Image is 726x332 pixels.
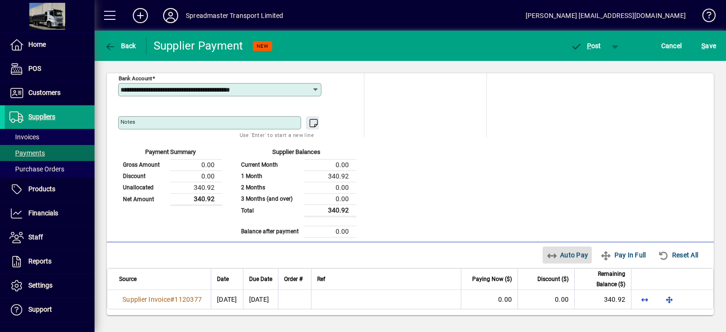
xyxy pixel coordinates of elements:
span: Discount ($) [537,274,569,284]
span: Payments [9,149,45,157]
td: 340.92 [170,193,222,205]
div: Spreadmaster Transport Limited [186,8,283,23]
span: # [170,296,174,303]
button: Add [125,7,156,24]
span: P [587,42,591,50]
td: [DATE] [243,290,278,309]
td: 2 Months [236,182,304,193]
span: Auto Pay [546,247,588,263]
td: Current Month [236,159,304,170]
div: Payment Summary [118,147,222,159]
td: Discount [118,170,170,182]
div: Supplier Balances [236,147,356,159]
app-page-summary-card: Payment Summary [118,137,222,206]
mat-label: Notes [121,119,135,125]
a: Financials [5,202,95,225]
span: Home [28,41,46,48]
span: Reports [28,257,52,265]
button: Auto Pay [543,247,592,264]
span: Settings [28,281,52,289]
a: POS [5,57,95,81]
a: Products [5,178,95,201]
span: Cancel [661,38,682,53]
button: Save [699,37,718,54]
td: 3 Months (and over) [236,193,304,204]
a: Customers [5,81,95,105]
span: POS [28,65,41,72]
span: Date [217,274,229,284]
a: Reports [5,250,95,273]
mat-hint: Use 'Enter' to start a new line [240,129,314,140]
td: 0.00 [304,226,356,237]
span: Financials [28,209,58,217]
button: Post [566,37,606,54]
span: Invoices [9,133,39,141]
td: 0.00 [170,159,222,170]
span: ave [701,38,716,53]
a: Purchase Orders [5,161,95,177]
span: ost [570,42,601,50]
mat-label: Bank Account [119,75,152,82]
td: 340.92 [304,170,356,182]
span: Order # [284,274,302,284]
span: Products [28,185,55,193]
span: Due Date [249,274,272,284]
a: Support [5,298,95,322]
td: Total [236,204,304,216]
span: NEW [257,43,268,49]
a: Payments [5,145,95,161]
a: Staff [5,226,95,249]
span: Purchase Orders [9,165,64,173]
a: Supplier Invoice#1120377 [119,294,205,305]
span: 0.00 [555,296,569,303]
a: Settings [5,274,95,298]
button: Pay In Full [596,247,649,264]
td: Gross Amount [118,159,170,170]
span: Support [28,306,52,313]
span: S [701,42,705,50]
span: 340.92 [604,296,626,303]
app-page-header-button: Back [95,37,147,54]
span: Source [119,274,137,284]
td: Balance after payment [236,226,304,237]
td: Unallocated [118,182,170,193]
span: 1120377 [174,296,202,303]
span: [DATE] [217,296,237,303]
td: 0.00 [304,182,356,193]
a: Invoices [5,129,95,145]
a: Home [5,33,95,57]
div: Supplier Payment [154,38,243,53]
td: 0.00 [304,193,356,204]
span: Back [104,42,136,50]
button: Back [102,37,138,54]
span: Customers [28,89,60,96]
td: 0.00 [170,170,222,182]
td: 340.92 [304,204,356,216]
a: Knowledge Base [695,2,714,33]
button: Reset All [654,247,702,264]
span: Paying Now ($) [472,274,512,284]
div: [PERSON_NAME] [EMAIL_ADDRESS][DOMAIN_NAME] [526,8,686,23]
span: Supplier Invoice [122,296,170,303]
span: Staff [28,233,43,241]
span: Suppliers [28,113,55,120]
span: Remaining Balance ($) [580,269,625,289]
span: Ref [317,274,325,284]
td: 0.00 [304,159,356,170]
button: Profile [156,7,186,24]
td: Net Amount [118,193,170,205]
span: Reset All [658,247,698,263]
app-page-summary-card: Supplier Balances [236,137,356,238]
td: 1 Month [236,170,304,182]
button: Cancel [659,37,684,54]
span: Pay In Full [600,247,646,263]
span: 0.00 [498,296,512,303]
td: 340.92 [170,182,222,193]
